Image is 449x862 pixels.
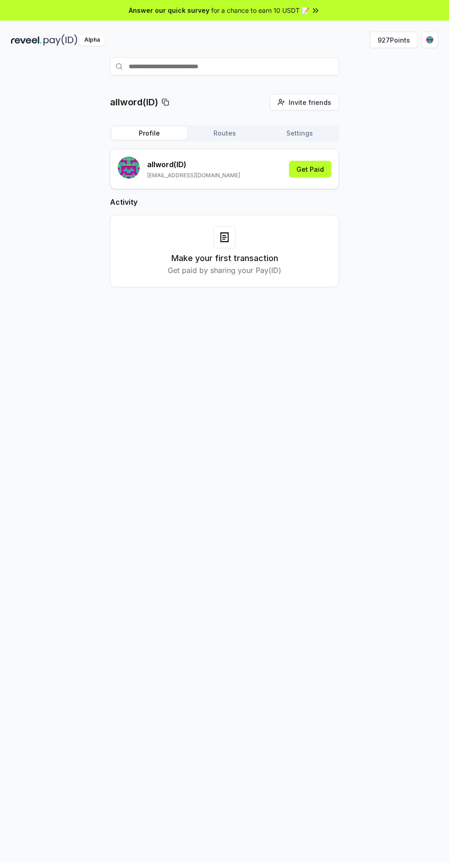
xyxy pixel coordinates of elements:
[289,161,331,177] button: Get Paid
[44,34,77,46] img: pay_id
[147,159,240,170] p: allword (ID)
[168,265,281,276] p: Get paid by sharing your Pay(ID)
[289,98,331,107] span: Invite friends
[112,127,187,140] button: Profile
[129,5,209,15] span: Answer our quick survey
[370,32,418,48] button: 927Points
[110,96,158,109] p: allword(ID)
[11,34,42,46] img: reveel_dark
[147,172,240,179] p: [EMAIL_ADDRESS][DOMAIN_NAME]
[262,127,337,140] button: Settings
[187,127,262,140] button: Routes
[79,34,105,46] div: Alpha
[270,94,339,110] button: Invite friends
[211,5,309,15] span: for a chance to earn 10 USDT 📝
[171,252,278,265] h3: Make your first transaction
[110,196,339,207] h2: Activity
